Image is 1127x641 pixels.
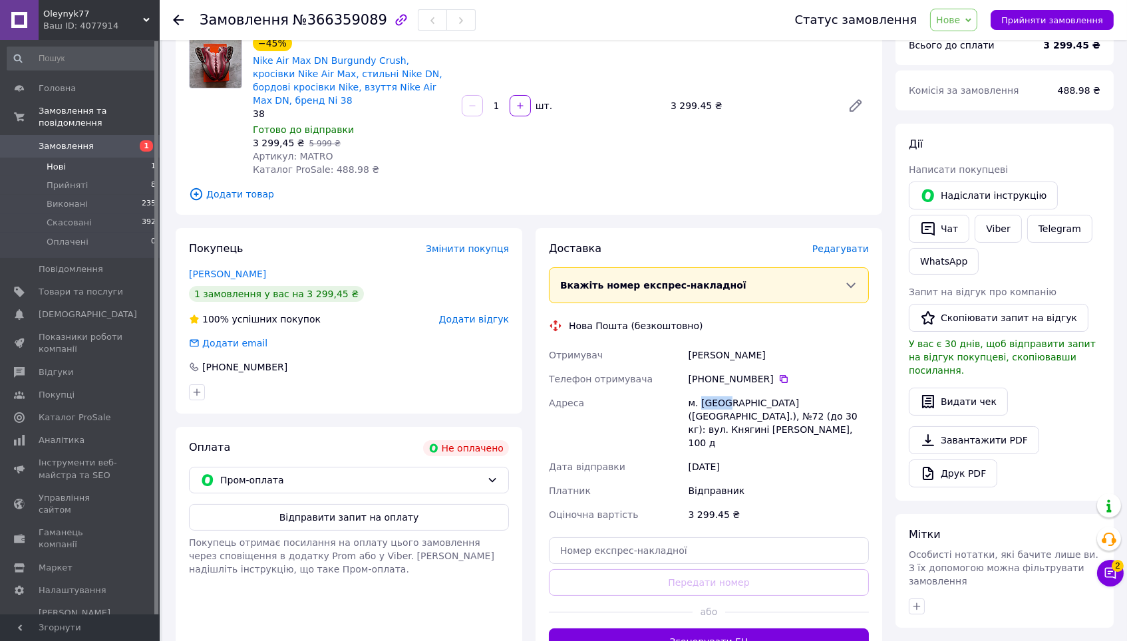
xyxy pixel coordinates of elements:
[39,105,160,129] span: Замовлення та повідомлення
[189,269,266,279] a: [PERSON_NAME]
[439,314,509,324] span: Додати відгук
[39,412,110,424] span: Каталог ProSale
[686,343,872,367] div: [PERSON_NAME]
[173,13,184,27] div: Повернутися назад
[43,8,143,20] span: Oleynyk77
[151,161,156,173] span: 1
[549,461,625,472] span: Дата відправки
[909,528,941,541] span: Мітки
[686,503,872,527] div: 3 299.45 ₴
[189,441,230,453] span: Оплата
[39,492,123,516] span: Управління сайтом
[39,584,106,596] span: Налаштування
[189,242,243,255] span: Покупець
[812,243,869,254] span: Редагувати
[909,287,1056,297] span: Запит на відгук про компанію
[39,140,94,152] span: Замовлення
[565,319,707,332] div: Нова Пошта (безкоштовно)
[151,236,156,248] span: 0
[142,217,156,229] span: 392
[140,140,153,152] span: 1
[1097,560,1124,586] button: Чат з покупцем2
[909,215,969,243] button: Чат
[253,35,292,51] div: −45%
[689,372,869,386] div: [PHONE_NUMBER]
[936,15,960,25] span: Нове
[1112,560,1124,572] span: 2
[201,360,289,374] div: [PHONE_NUMBER]
[1001,15,1103,25] span: Прийняти замовлення
[909,40,995,51] span: Всього до сплати
[1058,85,1100,96] span: 488.98 ₴
[975,215,1021,243] a: Viber
[909,426,1039,454] a: Завантажити PDF
[39,434,84,446] span: Аналітика
[200,12,289,28] span: Замовлення
[549,350,603,360] span: Отримувач
[253,55,442,106] a: Nike Air Max DN Burgundy Crush, кросівки Nike Air Max, стильні Nike DN, бордові кросівки Nike, вз...
[220,473,482,487] span: Пром-оплата
[39,82,76,94] span: Головна
[1043,40,1100,51] b: 3 299.45 ₴
[43,20,160,32] div: Ваш ID: 4077914
[549,485,591,496] span: Платник
[909,182,1058,209] button: Надіслати інструкцію
[795,13,917,27] div: Статус замовлення
[560,280,746,291] span: Вкажіть номер експрес-накладної
[253,138,305,148] span: 3 299,45 ₴
[686,479,872,503] div: Відправник
[39,389,75,401] span: Покупці
[549,242,601,255] span: Доставка
[142,198,156,210] span: 235
[189,504,509,531] button: Відправити запит на оплату
[151,180,156,192] span: 8
[909,248,979,275] a: WhatsApp
[39,527,123,551] span: Гаманець компанії
[909,85,1019,96] span: Комісія за замовлення
[189,537,494,575] span: Покупець отримає посилання на оплату цього замовлення через сповіщення в додатку Prom або у Viber...
[202,314,229,324] span: 100%
[189,187,869,201] span: Додати товар
[47,161,66,173] span: Нові
[39,263,103,275] span: Повідомлення
[253,164,379,175] span: Каталог ProSale: 488.98 ₴
[188,336,269,350] div: Додати email
[686,391,872,455] div: м. [GEOGRAPHIC_DATA] ([GEOGRAPHIC_DATA].), №72 (до 30 кг): вул. Княгині [PERSON_NAME], 100 д
[39,309,137,320] span: [DEMOGRAPHIC_DATA]
[47,180,88,192] span: Прийняті
[909,164,1008,175] span: Написати покупцеві
[693,605,724,618] span: або
[253,151,333,162] span: Артикул: MATRO
[189,313,321,326] div: успішних покупок
[686,455,872,479] div: [DATE]
[293,12,387,28] span: №366359089
[423,440,509,456] div: Не оплачено
[426,243,509,254] span: Змінити покупця
[909,138,923,150] span: Дії
[549,537,869,564] input: Номер експрес-накладної
[909,459,997,487] a: Друк PDF
[190,36,241,88] img: Nike Air Max DN Burgundy Crush, кросівки Nike Air Max, стильні Nike DN, бордові кросівки Nike, вз...
[39,366,73,378] span: Відгуки
[909,304,1088,332] button: Скопіювати запит на відгук
[842,92,869,119] a: Редагувати
[665,96,837,115] div: 3 299.45 ₴
[991,10,1114,30] button: Прийняти замовлення
[47,198,88,210] span: Виконані
[39,562,73,574] span: Маркет
[7,47,157,70] input: Пошук
[309,139,341,148] span: 5 999 ₴
[909,388,1008,416] button: Видати чек
[39,457,123,481] span: Інструменти веб-майстра та SEO
[47,217,92,229] span: Скасовані
[39,286,123,298] span: Товари та послуги
[1027,215,1092,243] a: Telegram
[909,549,1098,586] span: Особисті нотатки, які бачите лише ви. З їх допомогою можна фільтрувати замовлення
[201,336,269,350] div: Додати email
[549,374,653,384] span: Телефон отримувача
[39,331,123,355] span: Показники роботи компанії
[909,338,1096,376] span: У вас є 30 днів, щоб відправити запит на відгук покупцеві, скопіювавши посилання.
[47,236,88,248] span: Оплачені
[532,99,554,112] div: шт.
[253,107,451,120] div: 38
